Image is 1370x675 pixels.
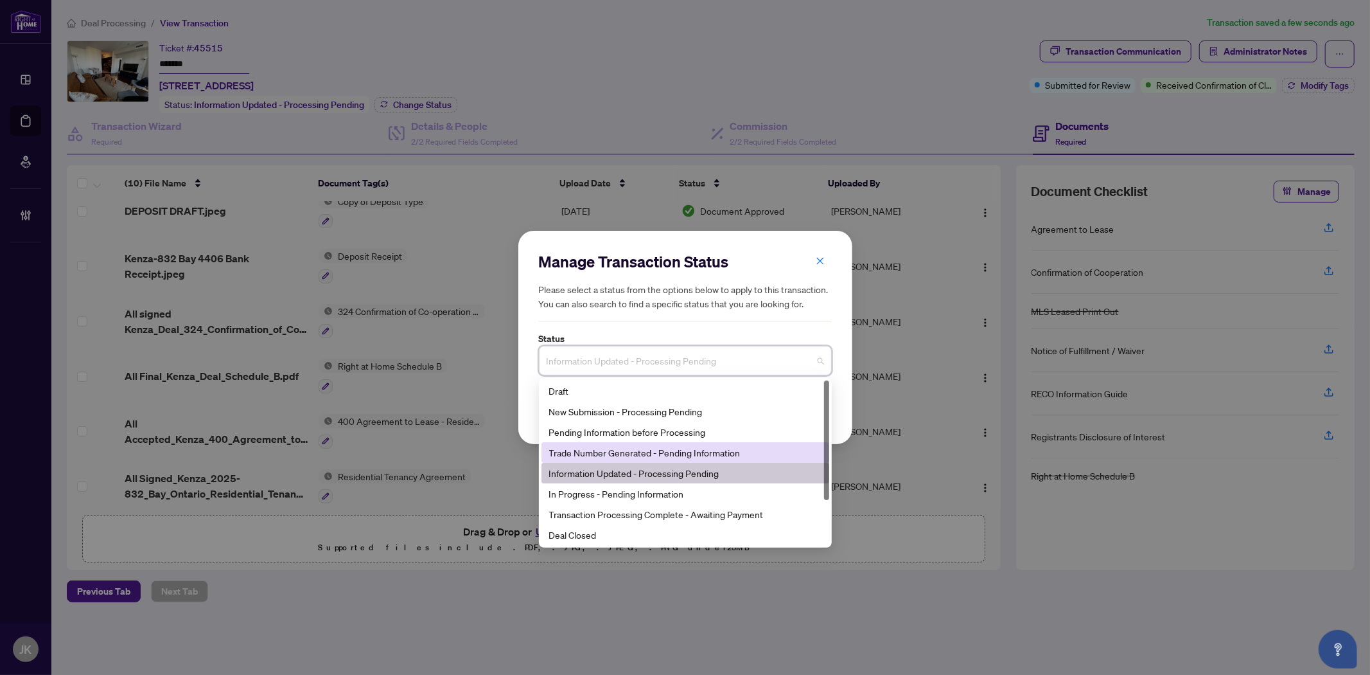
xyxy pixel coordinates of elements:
div: Deal Closed [541,525,829,545]
span: Information Updated - Processing Pending [547,348,824,373]
div: In Progress - Pending Information [541,483,829,504]
div: Deal Closed [549,528,821,542]
div: Draft [541,381,829,401]
div: Information Updated - Processing Pending [541,463,829,483]
div: In Progress - Pending Information [549,487,821,501]
div: New Submission - Processing Pending [541,401,829,422]
div: New Submission - Processing Pending [549,404,821,419]
div: Transaction Processing Complete - Awaiting Payment [549,507,821,521]
h5: Please select a status from the options below to apply to this transaction. You can also search t... [539,282,832,310]
h2: Manage Transaction Status [539,251,832,272]
div: Draft [549,384,821,398]
div: Pending Information before Processing [549,425,821,439]
span: close [816,256,825,265]
div: Pending Information before Processing [541,422,829,442]
label: Status [539,332,832,346]
button: Open asap [1319,630,1357,669]
div: Transaction Processing Complete - Awaiting Payment [541,504,829,525]
div: Trade Number Generated - Pending Information [541,442,829,463]
div: Information Updated - Processing Pending [549,466,821,480]
div: Trade Number Generated - Pending Information [549,446,821,460]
